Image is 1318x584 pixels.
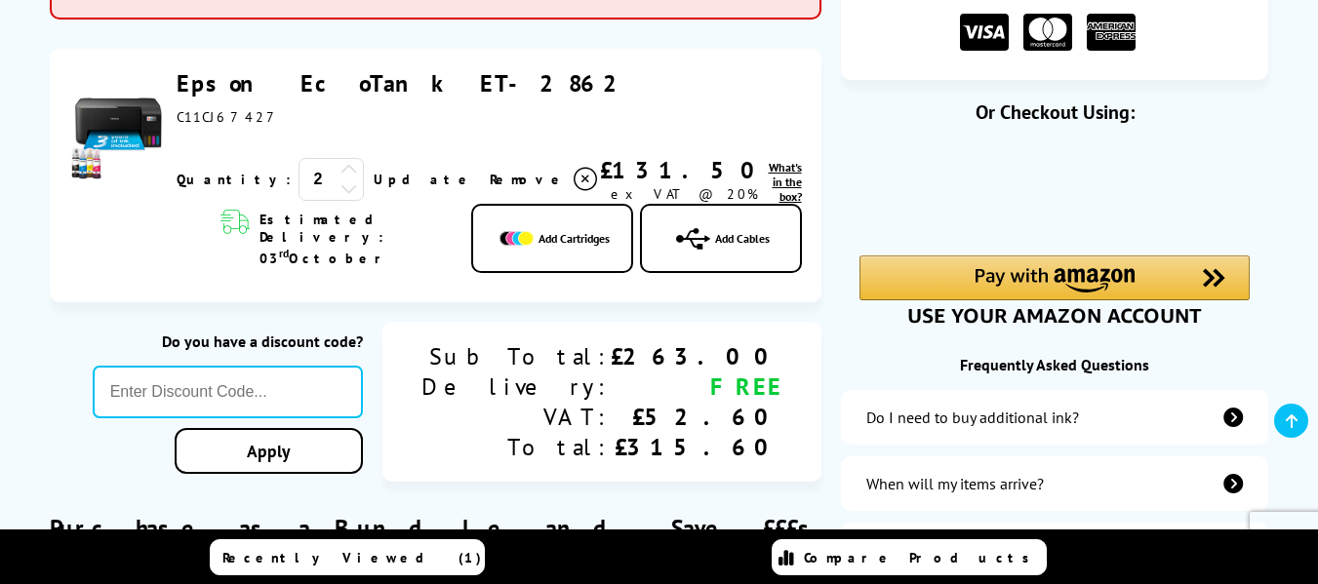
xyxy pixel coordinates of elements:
[421,402,611,432] div: VAT:
[490,171,567,188] span: Remove
[93,331,363,351] div: Do you have a discount code?
[1023,14,1072,52] img: MASTER CARD
[93,366,363,418] input: Enter Discount Code...
[769,160,802,204] a: lnk_inthebox
[841,355,1269,374] div: Frequently Asked Questions
[490,165,600,194] a: Delete item from your basket
[421,371,611,402] div: Delivery:
[611,185,758,203] span: ex VAT @ 20%
[960,14,1009,52] img: VISA
[69,85,167,182] img: Epson EcoTank ET-2862
[611,432,782,462] div: £315.60
[279,246,289,260] sup: rd
[177,171,291,188] span: Quantity:
[611,371,782,402] div: FREE
[841,456,1269,511] a: items-arrive
[859,156,1250,222] iframe: PayPal
[421,341,611,371] div: Sub Total:
[177,68,632,98] a: Epson EcoTank ET-2862
[539,231,610,246] span: Add Cartridges
[499,231,534,247] img: Add Cartridges
[866,474,1044,493] div: When will my items arrive?
[715,231,770,246] span: Add Cables
[841,99,1269,125] div: Or Checkout Using:
[600,155,769,185] div: £131.50
[772,539,1047,575] a: Compare Products
[175,428,362,474] a: Apply
[769,160,802,204] span: What's in the box?
[859,255,1250,324] div: Amazon Pay - Use your Amazon account
[611,402,782,432] div: £52.60
[804,549,1040,566] span: Compare Products
[841,390,1269,445] a: additional-ink
[841,523,1269,577] a: additional-cables
[210,539,485,575] a: Recently Viewed (1)
[222,549,482,566] span: Recently Viewed (1)
[260,211,452,267] span: Estimated Delivery: 03 October
[177,108,281,126] span: C11CJ67427
[421,432,611,462] div: Total:
[1087,14,1136,52] img: American Express
[866,408,1079,427] div: Do I need to buy additional ink?
[611,341,782,371] div: £263.00
[374,171,474,188] a: Update
[50,484,821,567] div: Purchase as a Bundle and Save £££s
